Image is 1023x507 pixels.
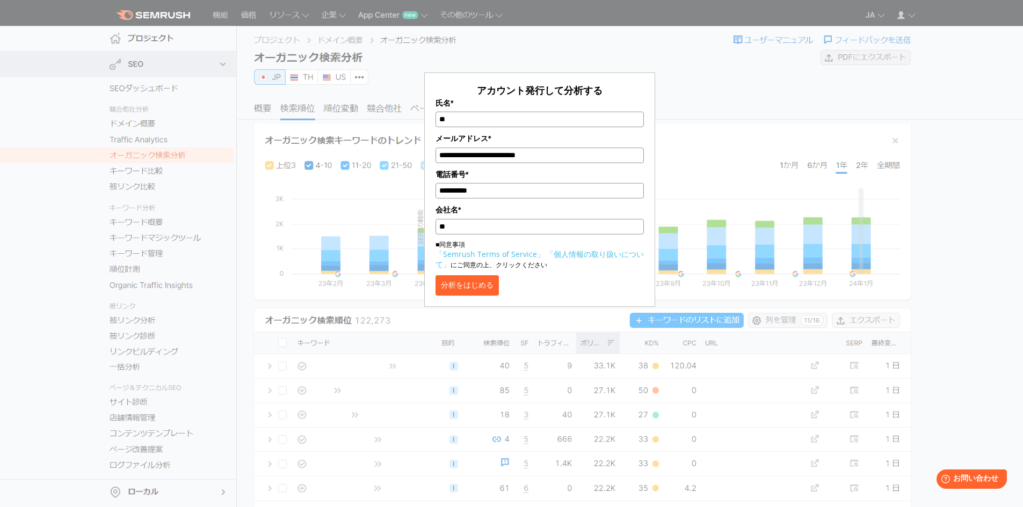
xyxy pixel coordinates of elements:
[436,240,644,270] p: ■同意事項 にご同意の上、クリックください
[927,465,1011,495] iframe: Help widget launcher
[477,84,603,97] span: アカウント発行して分析する
[436,133,644,144] label: メールアドレス*
[436,168,644,180] label: 電話番号*
[436,275,499,296] button: 分析をはじめる
[436,249,644,269] a: 「個人情報の取り扱いについて」
[436,249,545,259] a: 「Semrush Terms of Service」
